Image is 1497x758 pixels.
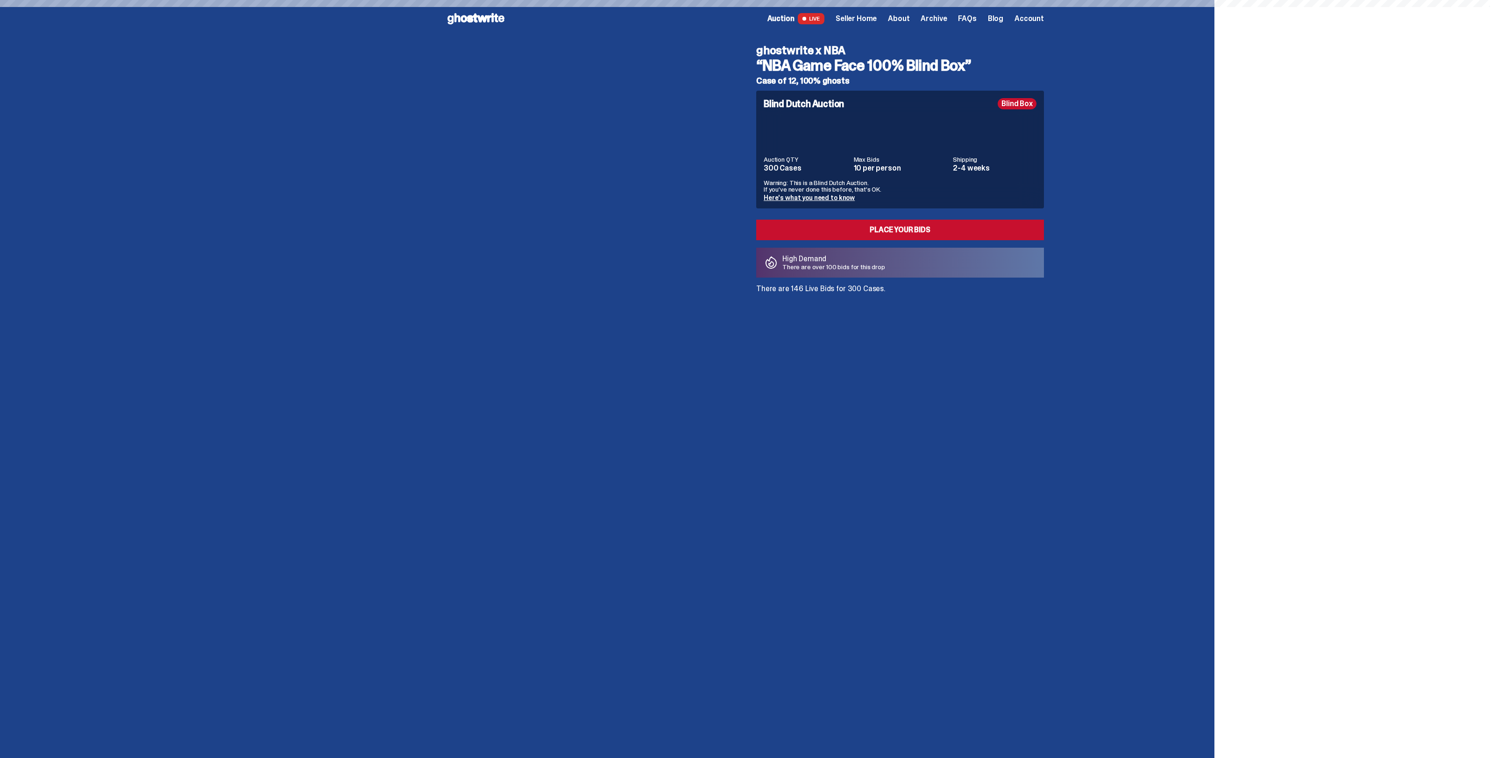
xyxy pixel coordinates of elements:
dd: 300 Cases [764,164,848,172]
a: Place your Bids [756,220,1044,240]
a: Account [1015,15,1044,22]
p: High Demand [782,255,885,263]
dd: 2-4 weeks [953,164,1036,172]
h3: “NBA Game Face 100% Blind Box” [756,58,1044,73]
dd: 10 per person [854,164,948,172]
dt: Max Bids [854,156,948,163]
span: Auction [767,15,795,22]
div: Blind Box [998,98,1036,109]
a: Blog [988,15,1003,22]
a: FAQs [958,15,976,22]
dt: Auction QTY [764,156,848,163]
a: Auction LIVE [767,13,824,24]
p: There are over 100 bids for this drop [782,264,885,270]
a: Here's what you need to know [764,193,855,202]
a: Archive [921,15,947,22]
h5: Case of 12, 100% ghosts [756,77,1044,85]
a: About [888,15,909,22]
span: LIVE [798,13,824,24]
h4: ghostwrite x NBA [756,45,1044,56]
p: Warning: This is a Blind Dutch Auction. If you’ve never done this before, that’s OK. [764,179,1036,193]
dt: Shipping [953,156,1036,163]
p: There are 146 Live Bids for 300 Cases. [756,285,1044,293]
a: Seller Home [836,15,877,22]
h4: Blind Dutch Auction [764,99,844,108]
